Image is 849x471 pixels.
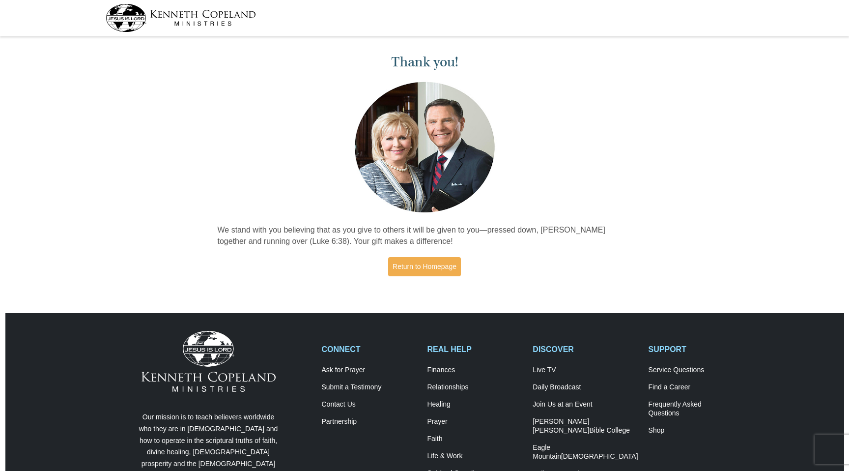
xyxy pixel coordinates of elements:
a: Eagle Mountain[DEMOGRAPHIC_DATA] [533,443,638,461]
a: Submit a Testimony [322,383,417,392]
img: Kenneth and Gloria [352,80,497,215]
span: [DEMOGRAPHIC_DATA] [561,452,638,460]
h2: REAL HELP [427,345,522,354]
a: Service Questions [649,366,744,375]
h2: DISCOVER [533,345,638,354]
span: Bible College [589,426,630,434]
a: Live TV [533,366,638,375]
a: Frequently AskedQuestions [649,400,744,418]
a: Shop [649,426,744,435]
img: Kenneth Copeland Ministries [141,331,276,392]
a: Daily Broadcast [533,383,638,392]
a: Join Us at an Event [533,400,638,409]
img: kcm-header-logo.svg [106,4,256,32]
a: Return to Homepage [388,257,461,276]
a: Faith [427,435,522,443]
a: Life & Work [427,452,522,461]
p: We stand with you believing that as you give to others it will be given to you—pressed down, [PER... [218,225,632,247]
a: Partnership [322,417,417,426]
a: Contact Us [322,400,417,409]
h2: SUPPORT [649,345,744,354]
a: Ask for Prayer [322,366,417,375]
h1: Thank you! [218,54,632,70]
a: Relationships [427,383,522,392]
h2: CONNECT [322,345,417,354]
a: Find a Career [649,383,744,392]
a: Finances [427,366,522,375]
a: Prayer [427,417,522,426]
a: [PERSON_NAME] [PERSON_NAME]Bible College [533,417,638,435]
a: Healing [427,400,522,409]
